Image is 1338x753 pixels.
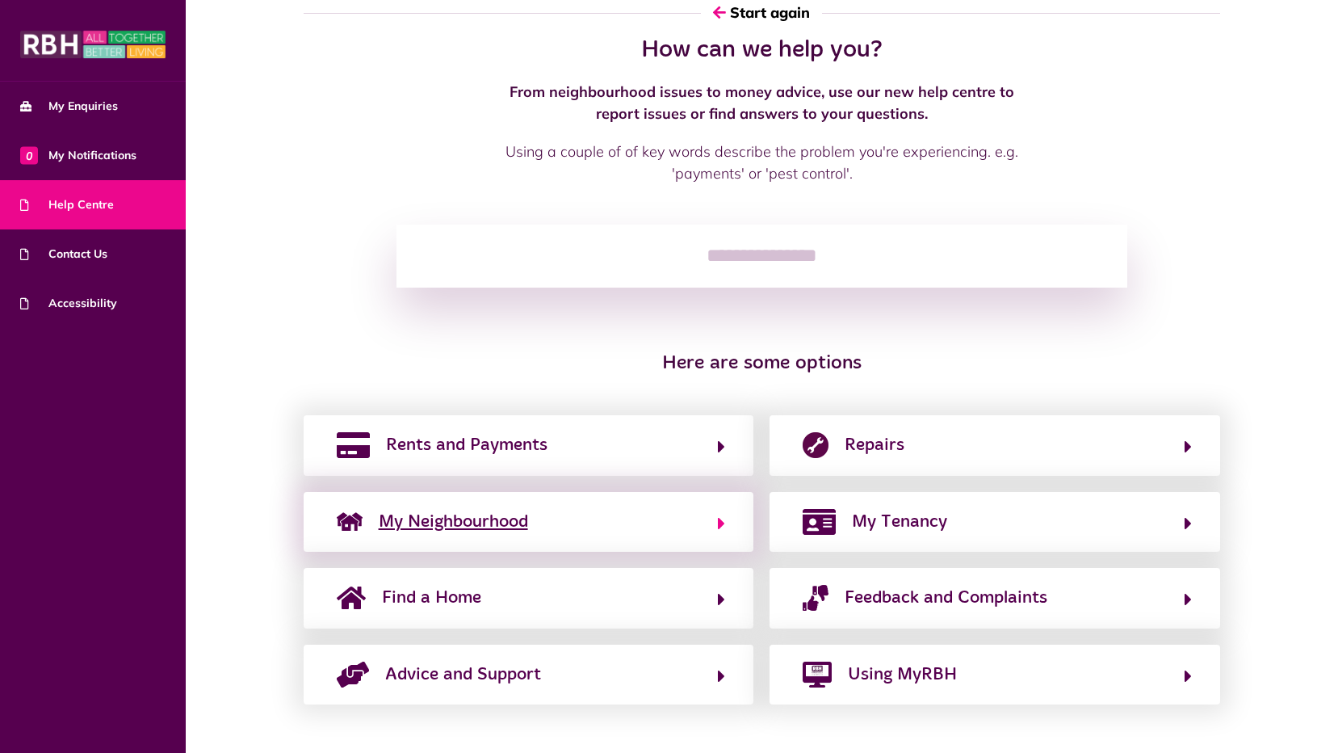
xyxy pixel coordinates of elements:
[20,196,114,213] span: Help Centre
[20,98,118,115] span: My Enquiries
[798,508,1192,536] button: My Tenancy
[337,585,366,611] img: home-solid.svg
[20,147,136,164] span: My Notifications
[490,36,1034,65] h2: How can we help you?
[20,146,38,164] span: 0
[382,585,481,611] span: Find a Home
[386,432,547,458] span: Rents and Payments
[20,295,117,312] span: Accessibility
[803,662,832,688] img: desktop-solid.png
[852,509,947,535] span: My Tenancy
[848,662,957,688] span: Using MyRBH
[845,432,904,458] span: Repairs
[332,661,726,688] button: Advice and Support
[803,585,828,611] img: complaints.png
[803,432,828,458] img: report-repair.png
[332,584,726,612] button: Find a Home
[20,28,166,61] img: MyRBH
[379,509,528,535] span: My Neighbourhood
[337,432,370,458] img: rents-payments.png
[490,141,1034,184] p: Using a couple of of key words describe the problem you're experiencing. e.g. 'payments' or 'pest...
[798,661,1192,688] button: Using MyRBH
[337,662,369,688] img: advice-support-1.png
[20,246,107,263] span: Contact Us
[510,82,1014,123] strong: From neighbourhood issues to money advice, use our new help centre to report issues or find answe...
[304,352,1221,376] h3: Here are some options
[803,509,836,535] img: my-tenancy.png
[337,509,363,535] img: neighborhood.png
[332,431,726,459] button: Rents and Payments
[798,584,1192,612] button: Feedback and Complaints
[845,585,1047,611] span: Feedback and Complaints
[332,508,726,536] button: My Neighbourhood
[385,662,541,688] span: Advice and Support
[798,431,1192,459] button: Repairs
